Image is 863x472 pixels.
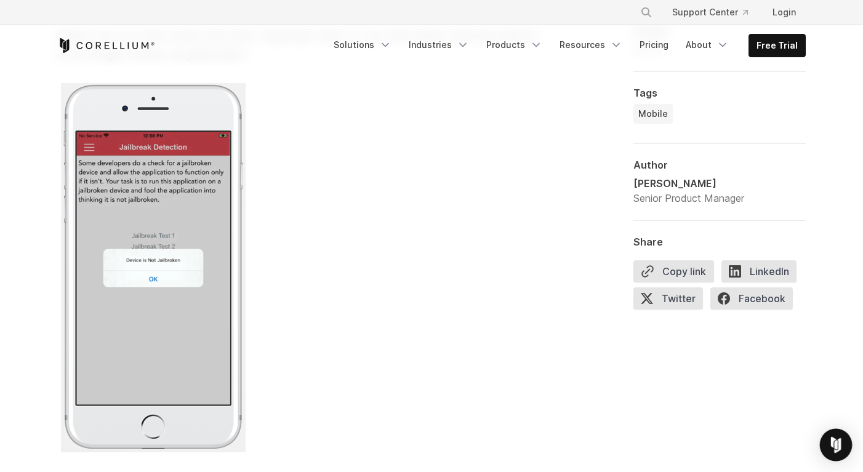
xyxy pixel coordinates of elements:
a: Industries [401,34,476,56]
a: Login [763,1,806,23]
span: Mobile [638,108,668,120]
div: Tags [633,87,806,99]
div: Senior Product Manager [633,191,744,206]
div: [PERSON_NAME] [633,176,744,191]
a: About [678,34,736,56]
a: Mobile [633,104,673,124]
a: Support Center [662,1,758,23]
div: Navigation Menu [625,1,806,23]
span: LinkedIn [721,260,797,282]
span: Twitter [633,287,703,310]
div: Navigation Menu [326,34,806,57]
a: Solutions [326,34,399,56]
a: Free Trial [749,34,805,57]
button: Copy link [633,260,714,282]
a: Products [479,34,550,56]
div: Author [633,159,806,171]
button: Search [635,1,657,23]
img: Bypass jailbreak detection on an iOS device with Corellium's platform [61,83,246,452]
a: Resources [552,34,630,56]
a: Facebook [710,287,800,314]
span: Facebook [710,287,793,310]
a: LinkedIn [721,260,804,287]
a: Corellium Home [57,38,155,53]
div: Open Intercom Messenger [820,429,853,462]
a: Twitter [633,287,710,314]
div: Share [633,236,806,248]
a: Pricing [632,34,676,56]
